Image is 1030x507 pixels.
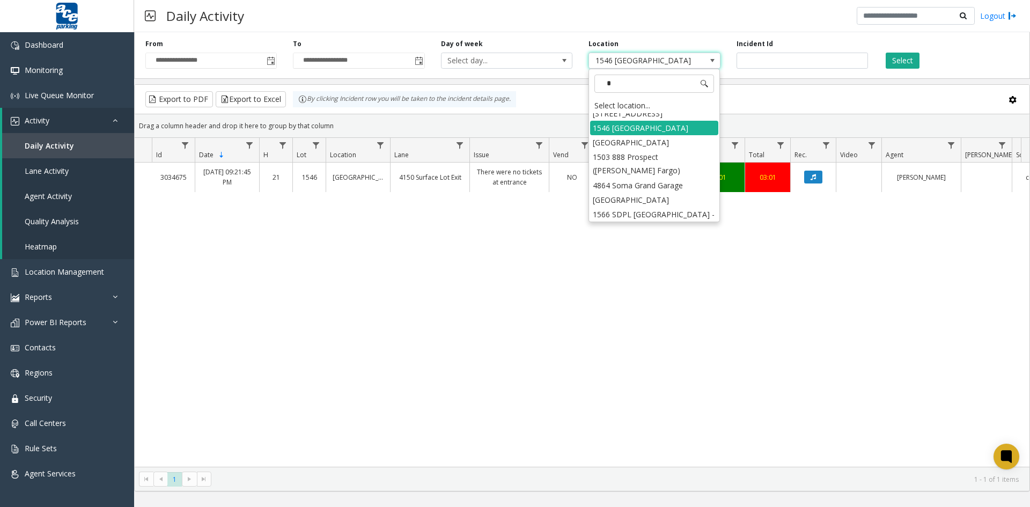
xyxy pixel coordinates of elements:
[394,150,409,159] span: Lane
[264,53,276,68] span: Toggle popup
[11,394,19,403] img: 'icon'
[145,39,163,49] label: From
[25,115,49,126] span: Activity
[590,207,718,235] li: 1566 SDPL [GEOGRAPHIC_DATA] - [GEOGRAPHIC_DATA]
[553,150,569,159] span: Vend
[333,172,384,182] a: [GEOGRAPHIC_DATA]
[476,167,542,187] a: There were no tickets at entrance
[441,39,483,49] label: Day of week
[11,445,19,453] img: 'icon'
[25,342,56,352] span: Contacts
[2,133,134,158] a: Daily Activity
[578,138,592,152] a: Vend Filter Menu
[217,151,226,159] span: Sortable
[25,468,76,479] span: Agent Services
[25,90,94,100] span: Live Queue Monitor
[167,472,182,487] span: Page 1
[886,53,919,69] button: Select
[11,319,19,327] img: 'icon'
[25,191,72,201] span: Agent Activity
[25,166,69,176] span: Lane Activity
[218,475,1019,484] kendo-pager-info: 1 - 1 of 1 items
[840,150,858,159] span: Video
[819,138,834,152] a: Rec. Filter Menu
[944,138,959,152] a: Agent Filter Menu
[216,91,286,107] button: Export to Excel
[266,172,286,182] a: 21
[794,150,807,159] span: Rec.
[161,3,249,29] h3: Daily Activity
[2,209,134,234] a: Quality Analysis
[25,317,86,327] span: Power BI Reports
[25,241,57,252] span: Heatmap
[178,138,193,152] a: Id Filter Menu
[442,53,546,68] span: Select day...
[330,150,356,159] span: Location
[737,39,773,49] label: Incident Id
[135,138,1029,467] div: Data table
[11,369,19,378] img: 'icon'
[590,121,718,135] li: 1546 [GEOGRAPHIC_DATA]
[145,91,213,107] button: Export to PDF
[276,138,290,152] a: H Filter Menu
[2,158,134,183] a: Lane Activity
[25,368,53,378] span: Regions
[965,150,1014,159] span: [PERSON_NAME]
[2,183,134,209] a: Agent Activity
[25,418,66,428] span: Call Centers
[299,172,319,182] a: 1546
[298,95,307,104] img: infoIcon.svg
[749,150,764,159] span: Total
[145,3,156,29] img: pageIcon
[590,178,718,193] li: 4864 Soma Grand Garage
[11,420,19,428] img: 'icon'
[199,150,214,159] span: Date
[590,150,718,178] li: 1503 888 Prospect ([PERSON_NAME] Fargo)
[25,65,63,75] span: Monitoring
[397,172,463,182] a: 4150 Surface Lot Exit
[413,53,424,68] span: Toggle popup
[865,138,879,152] a: Video Filter Menu
[242,138,257,152] a: Date Filter Menu
[11,92,19,100] img: 'icon'
[11,67,19,75] img: 'icon'
[474,150,489,159] span: Issue
[453,138,467,152] a: Lane Filter Menu
[135,116,1029,135] div: Drag a column header and drop it here to group by that column
[728,138,742,152] a: Wrapup Filter Menu
[25,393,52,403] span: Security
[25,267,104,277] span: Location Management
[532,138,547,152] a: Issue Filter Menu
[11,293,19,302] img: 'icon'
[293,39,301,49] label: To
[158,172,188,182] a: 3034675
[293,91,516,107] div: By clicking Incident row you will be taken to the incident details page.
[590,98,718,113] div: Select location...
[2,108,134,133] a: Activity
[995,138,1010,152] a: Parker Filter Menu
[25,443,57,453] span: Rule Sets
[25,216,79,226] span: Quality Analysis
[774,138,788,152] a: Total Filter Menu
[156,150,162,159] span: Id
[11,470,19,479] img: 'icon'
[590,193,718,207] li: [GEOGRAPHIC_DATA]
[202,167,253,187] a: [DATE] 09:21:45 PM
[1008,10,1017,21] img: logout
[752,172,784,182] a: 03:01
[25,141,74,151] span: Daily Activity
[373,138,388,152] a: Location Filter Menu
[590,106,718,121] li: [STREET_ADDRESS]
[888,172,954,182] a: [PERSON_NAME]
[567,173,577,182] span: NO
[11,117,19,126] img: 'icon'
[263,150,268,159] span: H
[11,344,19,352] img: 'icon'
[2,234,134,259] a: Heatmap
[25,40,63,50] span: Dashboard
[886,150,903,159] span: Agent
[11,268,19,277] img: 'icon'
[11,41,19,50] img: 'icon'
[980,10,1017,21] a: Logout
